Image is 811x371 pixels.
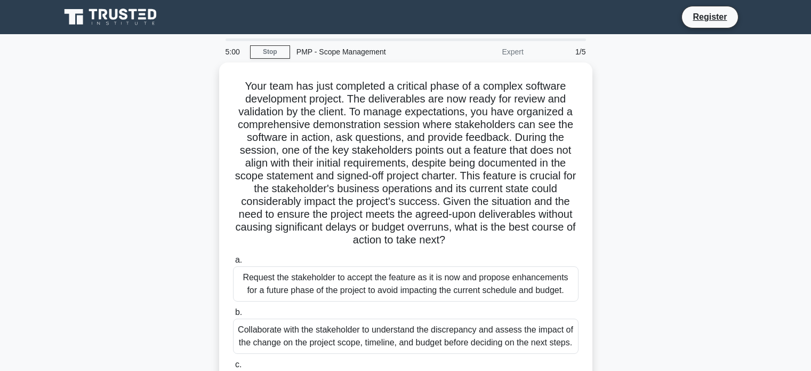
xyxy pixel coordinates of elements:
[235,307,242,317] span: b.
[233,266,579,302] div: Request the stakeholder to accept the feature as it is now and propose enhancements for a future ...
[250,45,290,59] a: Stop
[235,360,242,369] span: c.
[686,10,733,23] a: Register
[233,319,579,354] div: Collaborate with the stakeholder to understand the discrepancy and assess the impact of the chang...
[437,41,530,62] div: Expert
[219,41,250,62] div: 5:00
[232,80,580,247] h5: Your team has just completed a critical phase of a complex software development project. The deli...
[290,41,437,62] div: PMP - Scope Management
[235,255,242,264] span: a.
[530,41,592,62] div: 1/5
